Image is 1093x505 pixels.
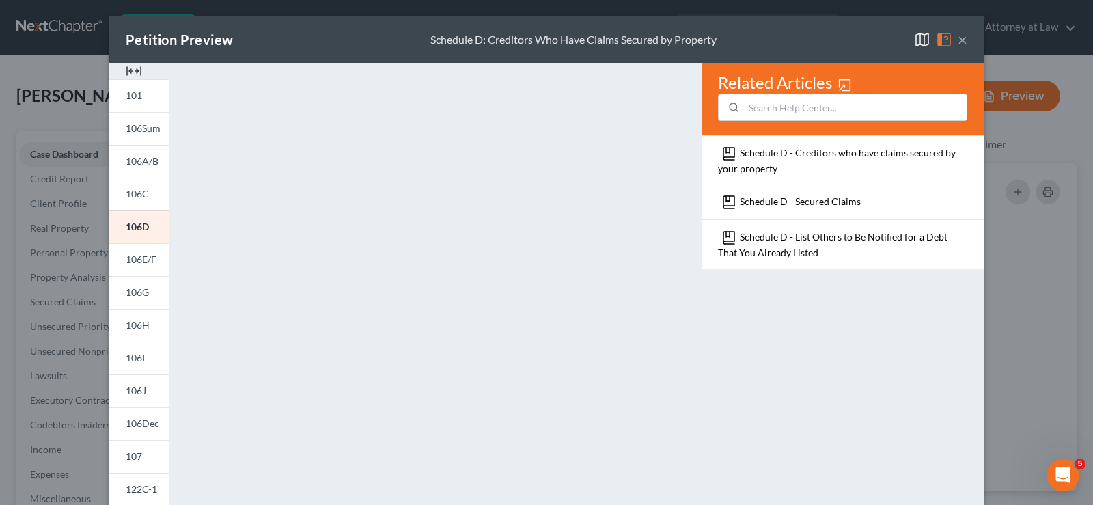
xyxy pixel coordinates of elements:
[109,210,169,243] a: 106D
[721,146,737,162] img: bookmark-d8b95cddfeeb9dcfe6df95d668e06c3718cdb82610f7277f55f957fa8d06439d.svg
[430,32,717,48] div: Schedule D: Creditors Who Have Claims Secured by Property
[126,122,161,134] span: 106Sum
[109,407,169,440] a: 106Dec
[744,94,967,120] input: Search Help Center...
[838,78,852,92] img: white-open-in-window-96adbc8d7110ac3efd87f38b1cbe24e44e48a40d314e387177c9ab275be976ec.svg
[126,286,149,298] span: 106G
[109,145,169,178] a: 106A/B
[109,243,169,276] a: 106E/F
[1075,459,1085,469] span: 5
[718,72,967,121] div: Related Articles
[109,374,169,407] a: 106J
[109,178,169,210] a: 106C
[958,31,967,48] button: ×
[109,79,169,112] a: 101
[126,254,156,265] span: 106E/F
[109,112,169,145] a: 106Sum
[126,352,145,364] span: 106I
[126,188,149,200] span: 106C
[126,90,142,101] span: 101
[740,195,861,207] a: Schedule D - Secured Claims
[109,309,169,342] a: 106H
[109,440,169,473] a: 107
[1047,459,1079,491] iframe: Intercom live chat
[936,31,952,48] img: help-929042d80fb46781b6a95ecd2f4ae7e781844f733ab65a105b6463cab7210517.svg
[126,221,149,232] span: 106D
[718,146,956,174] a: Schedule D - Creditors who have claims secured by your property
[721,230,737,246] img: bookmark-d8b95cddfeeb9dcfe6df95d668e06c3718cdb82610f7277f55f957fa8d06439d.svg
[126,418,159,429] span: 106Dec
[126,385,146,396] span: 106J
[126,450,142,462] span: 107
[126,63,142,79] img: expand-e0f6d898513216a626fdd78e52531dac95497ffd26381d4c15ee2fc46db09dca.svg
[126,483,157,495] span: 122C-1
[126,319,150,331] span: 106H
[109,342,169,374] a: 106I
[126,155,158,167] span: 106A/B
[126,30,233,49] div: Petition Preview
[721,194,737,210] img: bookmark-d8b95cddfeeb9dcfe6df95d668e06c3718cdb82610f7277f55f957fa8d06439d.svg
[914,31,930,48] img: map-close-ec6dd18eec5d97a3e4237cf27bb9247ecfb19e6a7ca4853eab1adfd70aa1fa45.svg
[109,276,169,309] a: 106G
[718,230,947,258] a: Schedule D - List Others to Be Notified for a Debt That You Already Listed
